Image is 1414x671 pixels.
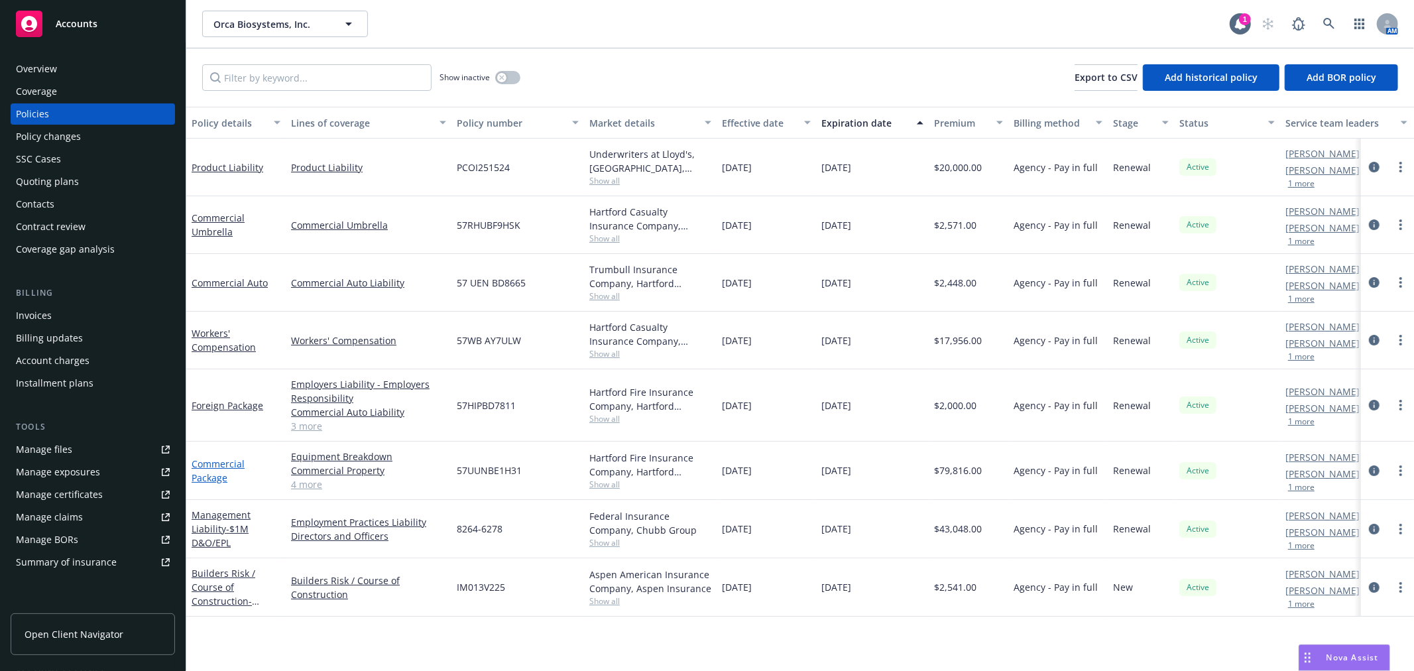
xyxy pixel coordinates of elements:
[457,160,510,174] span: PCOI251524
[291,276,446,290] a: Commercial Auto Liability
[1285,64,1398,91] button: Add BOR policy
[11,599,175,613] div: Analytics hub
[1366,274,1382,290] a: circleInformation
[16,439,72,460] div: Manage files
[589,568,711,595] div: Aspen American Insurance Company, Aspen Insurance
[192,116,266,130] div: Policy details
[722,463,752,477] span: [DATE]
[16,171,79,192] div: Quoting plans
[11,171,175,192] a: Quoting plans
[1393,332,1409,348] a: more
[291,515,446,529] a: Employment Practices Liability
[16,149,61,170] div: SSC Cases
[1285,11,1312,37] a: Report a Bug
[1285,467,1360,481] a: [PERSON_NAME]
[1014,116,1088,130] div: Billing method
[1366,397,1382,413] a: circleInformation
[1285,278,1360,292] a: [PERSON_NAME]
[589,175,711,186] span: Show all
[213,17,328,31] span: Orca Biosystems, Inc.
[11,5,175,42] a: Accounts
[11,103,175,125] a: Policies
[11,420,175,434] div: Tools
[1366,579,1382,595] a: circleInformation
[16,58,57,80] div: Overview
[291,450,446,463] a: Equipment Breakdown
[722,116,796,130] div: Effective date
[186,107,286,139] button: Policy details
[722,160,752,174] span: [DATE]
[16,216,86,237] div: Contract review
[286,107,451,139] button: Lines of coverage
[717,107,816,139] button: Effective date
[1185,219,1211,231] span: Active
[16,103,49,125] div: Policies
[589,451,711,479] div: Hartford Fire Insurance Company, Hartford Insurance Group
[1285,262,1360,276] a: [PERSON_NAME]
[1014,580,1098,594] span: Agency - Pay in full
[934,334,982,347] span: $17,956.00
[192,509,251,549] a: Management Liability
[1285,163,1360,177] a: [PERSON_NAME]
[291,377,446,405] a: Employers Liability - Employers Responsibility
[16,126,81,147] div: Policy changes
[1285,221,1360,235] a: [PERSON_NAME]
[934,398,976,412] span: $2,000.00
[934,580,976,594] span: $2,541.00
[16,328,83,349] div: Billing updates
[11,286,175,300] div: Billing
[457,398,516,412] span: 57HIPBD7811
[589,595,711,607] span: Show all
[1393,521,1409,537] a: more
[1299,645,1316,670] div: Drag to move
[934,116,988,130] div: Premium
[821,276,851,290] span: [DATE]
[1366,217,1382,233] a: circleInformation
[1143,64,1279,91] button: Add historical policy
[192,327,256,353] a: Workers' Compensation
[1255,11,1281,37] a: Start snowing
[291,574,446,601] a: Builders Risk / Course of Construction
[11,194,175,215] a: Contacts
[934,160,982,174] span: $20,000.00
[1185,276,1211,288] span: Active
[934,276,976,290] span: $2,448.00
[291,419,446,433] a: 3 more
[1185,399,1211,411] span: Active
[1113,276,1151,290] span: Renewal
[11,373,175,394] a: Installment plans
[1185,581,1211,593] span: Active
[457,116,564,130] div: Policy number
[1366,463,1382,479] a: circleInformation
[457,334,521,347] span: 57WB AY7ULW
[16,305,52,326] div: Invoices
[934,218,976,232] span: $2,571.00
[1239,13,1251,25] div: 1
[1280,107,1413,139] button: Service team leaders
[821,116,909,130] div: Expiration date
[722,398,752,412] span: [DATE]
[192,276,268,289] a: Commercial Auto
[192,161,263,174] a: Product Liability
[821,522,851,536] span: [DATE]
[56,19,97,29] span: Accounts
[457,218,520,232] span: 57RHUBF9HSK
[11,305,175,326] a: Invoices
[1014,334,1098,347] span: Agency - Pay in full
[821,334,851,347] span: [DATE]
[192,399,263,412] a: Foreign Package
[1393,579,1409,595] a: more
[1288,237,1315,245] button: 1 more
[816,107,929,139] button: Expiration date
[1014,218,1098,232] span: Agency - Pay in full
[1326,652,1379,663] span: Nova Assist
[291,218,446,232] a: Commercial Umbrella
[11,461,175,483] span: Manage exposures
[1316,11,1342,37] a: Search
[589,320,711,348] div: Hartford Casualty Insurance Company, Hartford Insurance Group
[1285,204,1360,218] a: [PERSON_NAME]
[457,580,505,594] span: IM013V225
[1113,116,1154,130] div: Stage
[1075,64,1138,91] button: Export to CSV
[192,457,245,484] a: Commercial Package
